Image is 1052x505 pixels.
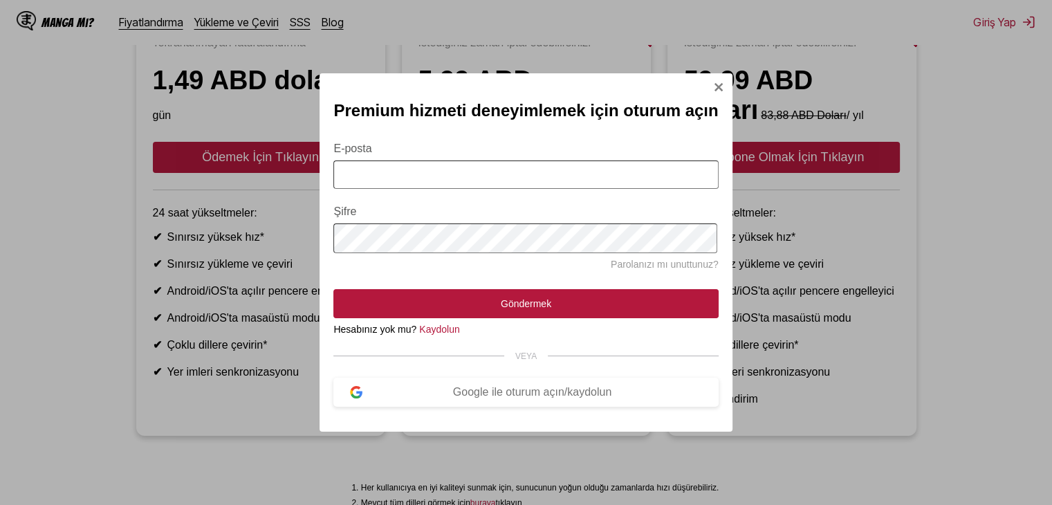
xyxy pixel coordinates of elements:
a: Parolanızı mı unuttunuz? [611,259,719,270]
img: google logosu [350,386,362,398]
a: Kaydolun [419,324,459,335]
button: Göndermek [333,289,718,318]
font: Hesabınız yok mu? [333,324,416,335]
button: Google ile oturum açın/kaydolun [333,378,718,407]
font: Premium hizmeti deneyimlemek için oturum açın [333,101,718,120]
font: Google ile oturum açın/kaydolun [453,386,611,398]
font: Göndermek [501,298,551,309]
div: Oturum Açma Modalı [320,73,732,431]
font: Şifre [333,205,356,217]
img: Kapalı [713,82,724,93]
font: VEYA [515,351,537,361]
font: E-posta [333,143,371,154]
